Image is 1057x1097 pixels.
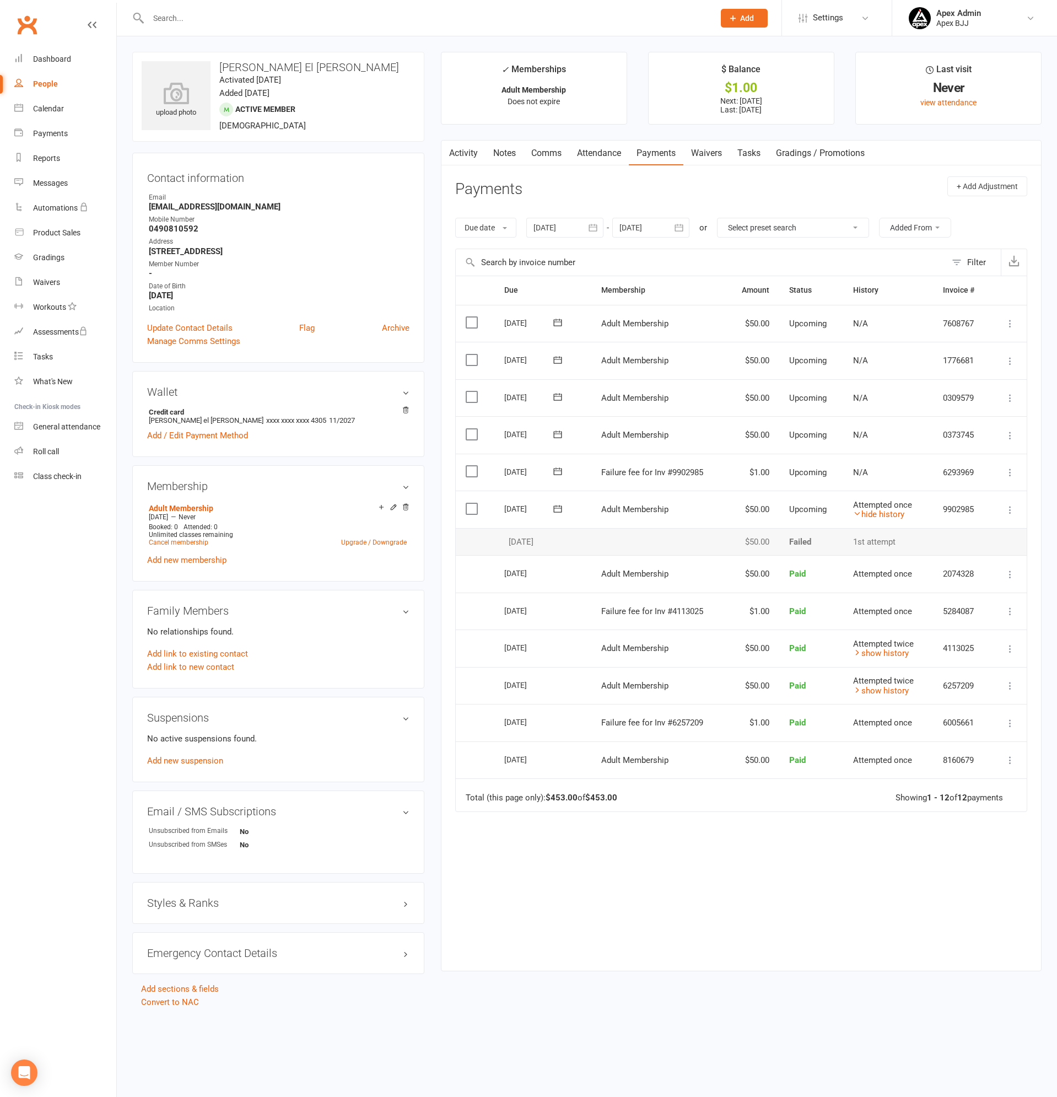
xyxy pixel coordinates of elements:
[33,278,60,287] div: Waivers
[341,539,407,546] a: Upgrade / Downgrade
[569,141,629,166] a: Attendance
[33,327,88,336] div: Assessments
[466,793,617,803] div: Total (this page only): of
[147,712,409,724] h3: Suspensions
[504,500,555,517] div: [DATE]
[149,826,240,836] div: Unsubscribed from Emails
[14,345,116,369] a: Tasks
[149,504,213,513] a: Adult Membership
[149,840,240,850] div: Unsubscribed from SMSes
[933,416,990,454] td: 0373745
[933,593,990,630] td: 5284087
[33,179,68,187] div: Messages
[504,564,555,582] div: [DATE]
[149,281,409,292] div: Date of Birth
[727,667,780,705] td: $50.00
[789,569,806,579] span: Paid
[727,704,780,741] td: $1.00
[853,356,868,365] span: N/A
[149,236,409,247] div: Address
[149,291,409,300] strong: [DATE]
[14,47,116,72] a: Dashboard
[727,741,780,779] td: $50.00
[504,537,581,547] div: [DATE]
[147,386,409,398] h3: Wallet
[967,256,986,269] div: Filter
[504,639,555,656] div: [DATE]
[141,984,219,994] a: Add sections & fields
[147,897,409,909] h3: Styles & Ranks
[789,643,806,653] span: Paid
[789,718,806,728] span: Paid
[329,416,355,424] span: 11/2027
[601,643,668,653] span: Adult Membership
[601,467,703,477] span: Failure fee for Inv #9902985
[14,439,116,464] a: Roll call
[14,320,116,345] a: Assessments
[13,11,41,39] a: Clubworx
[779,528,843,556] td: Failed
[933,741,990,779] td: 8160679
[933,555,990,593] td: 2074328
[683,141,730,166] a: Waivers
[147,555,227,565] a: Add new membership
[843,276,932,304] th: History
[486,141,524,166] a: Notes
[33,253,64,262] div: Gradings
[936,8,981,18] div: Apex Admin
[585,793,617,803] strong: $453.00
[147,947,409,959] h3: Emergency Contact Details
[501,64,509,75] i: ✓
[853,393,868,403] span: N/A
[33,154,60,163] div: Reports
[504,713,555,730] div: [DATE]
[727,593,780,630] td: $1.00
[14,270,116,295] a: Waivers
[219,75,281,85] time: Activated [DATE]
[382,321,409,335] a: Archive
[601,606,703,616] span: Failure fee for Inv #4113025
[789,356,827,365] span: Upcoming
[504,602,555,619] div: [DATE]
[946,249,1001,276] button: Filter
[147,805,409,818] h3: Email / SMS Subscriptions
[866,82,1031,94] div: Never
[147,756,223,766] a: Add new suspension
[933,379,990,417] td: 0309579
[789,681,806,691] span: Paid
[853,569,912,579] span: Attempted once
[504,426,555,443] div: [DATE]
[789,504,827,514] span: Upcoming
[853,676,914,686] span: Attempted twice
[727,491,780,528] td: $50.00
[145,10,707,26] input: Search...
[601,681,668,691] span: Adult Membership
[14,221,116,245] a: Product Sales
[179,513,196,521] span: Never
[727,630,780,667] td: $50.00
[504,351,555,368] div: [DATE]
[601,504,668,514] span: Adult Membership
[219,88,269,98] time: Added [DATE]
[33,129,68,138] div: Payments
[147,321,233,335] a: Update Contact Details
[147,335,240,348] a: Manage Comms Settings
[147,605,409,617] h3: Family Members
[727,454,780,491] td: $1.00
[147,732,409,745] p: No active suspensions found.
[235,105,295,114] span: Active member
[147,660,234,674] a: Add link to new contact
[14,171,116,196] a: Messages
[920,98,977,107] a: view attendance
[629,141,683,166] a: Payments
[721,62,761,82] div: $ Balance
[933,276,990,304] th: Invoice #
[33,79,58,88] div: People
[933,454,990,491] td: 6293969
[853,319,868,329] span: N/A
[853,606,912,616] span: Attempted once
[149,408,404,416] strong: Credit card
[149,246,409,256] strong: [STREET_ADDRESS]
[494,276,591,304] th: Due
[184,523,218,531] span: Attended: 0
